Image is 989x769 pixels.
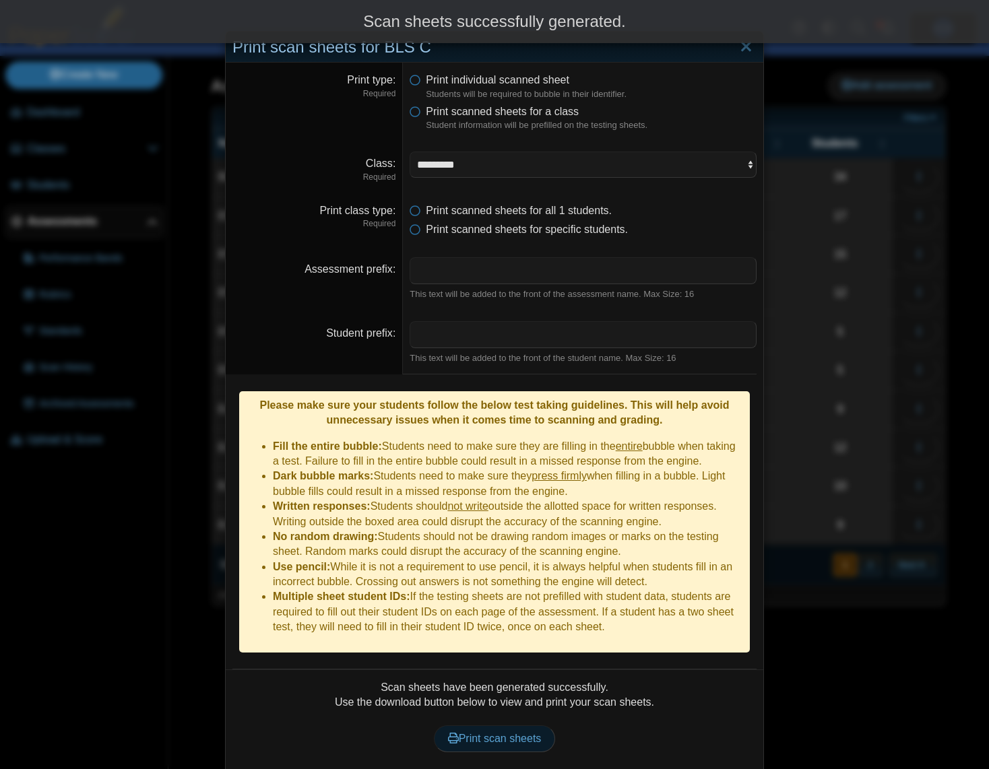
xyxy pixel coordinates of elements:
[273,439,743,469] li: Students need to make sure they are filling in the bubble when taking a test. Failure to fill in ...
[273,589,743,634] li: If the testing sheets are not prefilled with student data, students are required to fill out thei...
[366,158,395,169] label: Class
[232,88,395,100] dfn: Required
[410,352,757,364] div: This text will be added to the front of the student name. Max Size: 16
[232,218,395,230] dfn: Required
[305,263,395,275] label: Assessment prefix
[273,529,743,560] li: Students should not be drawing random images or marks on the testing sheet. Random marks could di...
[273,591,410,602] b: Multiple sheet student IDs:
[10,10,979,33] div: Scan sheets successfully generated.
[259,399,729,426] b: Please make sure your students follow the below test taking guidelines. This will help avoid unne...
[273,531,378,542] b: No random drawing:
[319,205,395,216] label: Print class type
[434,725,556,752] a: Print scan sheets
[426,205,612,216] span: Print scanned sheets for all 1 students.
[426,74,569,86] span: Print individual scanned sheet
[326,327,395,339] label: Student prefix
[273,470,373,481] b: Dark bubble marks:
[273,500,371,512] b: Written responses:
[448,733,542,744] span: Print scan sheets
[232,680,757,768] div: Scan sheets have been generated successfully. Use the download button below to view and print you...
[426,88,757,100] dfn: Students will be required to bubble in their identifier.
[532,470,587,481] u: press firmly
[426,106,579,117] span: Print scanned sheets for a class
[232,172,395,183] dfn: Required
[616,440,643,452] u: entire
[426,224,628,235] span: Print scanned sheets for specific students.
[273,440,382,452] b: Fill the entire bubble:
[410,288,757,300] div: This text will be added to the front of the assessment name. Max Size: 16
[273,560,743,590] li: While it is not a requirement to use pencil, it is always helpful when students fill in an incorr...
[426,119,757,131] dfn: Student information will be prefilled on the testing sheets.
[347,74,395,86] label: Print type
[273,499,743,529] li: Students should outside the allotted space for written responses. Writing outside the boxed area ...
[273,561,330,572] b: Use pencil:
[226,32,763,63] div: Print scan sheets for BLS C
[736,36,757,59] a: Close
[447,500,488,512] u: not write
[273,469,743,499] li: Students need to make sure they when filling in a bubble. Light bubble fills could result in a mi...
